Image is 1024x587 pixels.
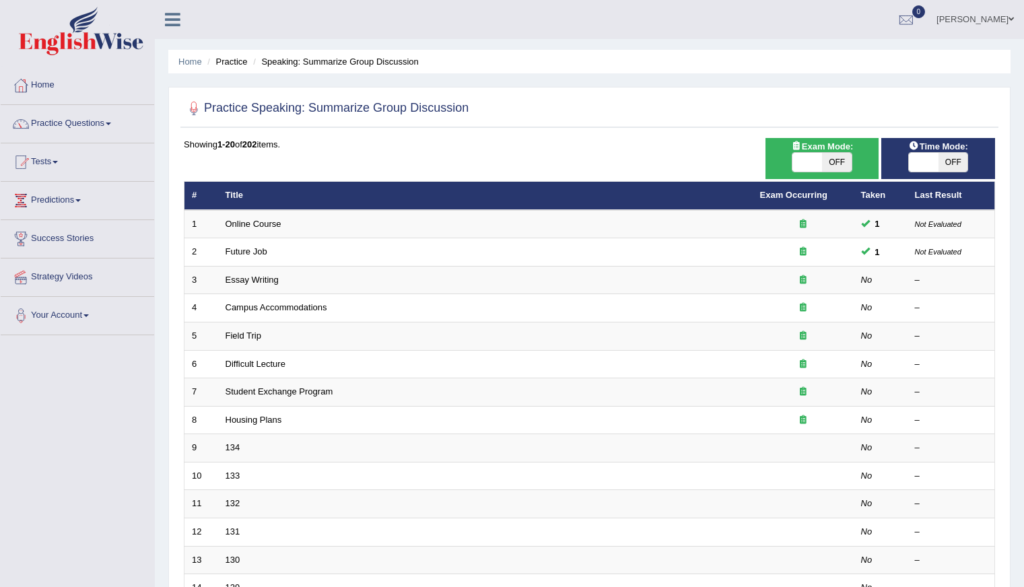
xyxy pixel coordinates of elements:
[915,414,988,427] div: –
[184,294,218,322] td: 4
[915,302,988,314] div: –
[226,275,279,285] a: Essay Writing
[218,182,753,210] th: Title
[1,67,154,100] a: Home
[1,220,154,254] a: Success Stories
[226,386,333,396] a: Student Exchange Program
[242,139,257,149] b: 202
[184,490,218,518] td: 11
[765,138,879,179] div: Show exams occurring in exams
[861,302,873,312] em: No
[184,406,218,434] td: 8
[870,245,885,259] span: You can still take this question
[184,266,218,294] td: 3
[184,546,218,574] td: 13
[786,139,858,153] span: Exam Mode:
[760,246,846,258] div: Exam occurring question
[822,153,852,172] span: OFF
[915,248,961,256] small: Not Evaluated
[760,386,846,399] div: Exam occurring question
[861,498,873,508] em: No
[1,105,154,139] a: Practice Questions
[861,442,873,452] em: No
[861,415,873,425] em: No
[760,218,846,231] div: Exam occurring question
[1,182,154,215] a: Predictions
[760,414,846,427] div: Exam occurring question
[226,555,240,565] a: 130
[184,98,469,118] h2: Practice Speaking: Summarize Group Discussion
[226,219,281,229] a: Online Course
[184,462,218,490] td: 10
[915,358,988,371] div: –
[903,139,974,153] span: Time Mode:
[226,359,285,369] a: Difficult Lecture
[915,554,988,567] div: –
[870,217,885,231] span: You can still take this question
[226,415,282,425] a: Housing Plans
[912,5,926,18] span: 0
[226,498,240,508] a: 132
[854,182,908,210] th: Taken
[1,258,154,292] a: Strategy Videos
[226,302,327,312] a: Campus Accommodations
[1,143,154,177] a: Tests
[204,55,247,68] li: Practice
[217,139,235,149] b: 1-20
[861,275,873,285] em: No
[760,330,846,343] div: Exam occurring question
[861,359,873,369] em: No
[861,331,873,341] em: No
[184,518,218,546] td: 12
[226,442,240,452] a: 134
[184,378,218,407] td: 7
[915,220,961,228] small: Not Evaluated
[226,331,261,341] a: Field Trip
[184,182,218,210] th: #
[760,302,846,314] div: Exam occurring question
[861,555,873,565] em: No
[184,350,218,378] td: 6
[760,274,846,287] div: Exam occurring question
[184,210,218,238] td: 1
[915,330,988,343] div: –
[861,386,873,396] em: No
[1,297,154,331] a: Your Account
[184,238,218,267] td: 2
[760,358,846,371] div: Exam occurring question
[760,190,827,200] a: Exam Occurring
[915,386,988,399] div: –
[226,471,240,481] a: 133
[178,57,202,67] a: Home
[250,55,419,68] li: Speaking: Summarize Group Discussion
[226,526,240,537] a: 131
[184,138,995,151] div: Showing of items.
[938,153,968,172] span: OFF
[908,182,995,210] th: Last Result
[226,246,267,256] a: Future Job
[184,322,218,351] td: 5
[861,471,873,481] em: No
[184,434,218,462] td: 9
[861,526,873,537] em: No
[915,526,988,539] div: –
[915,442,988,454] div: –
[915,497,988,510] div: –
[915,274,988,287] div: –
[915,470,988,483] div: –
